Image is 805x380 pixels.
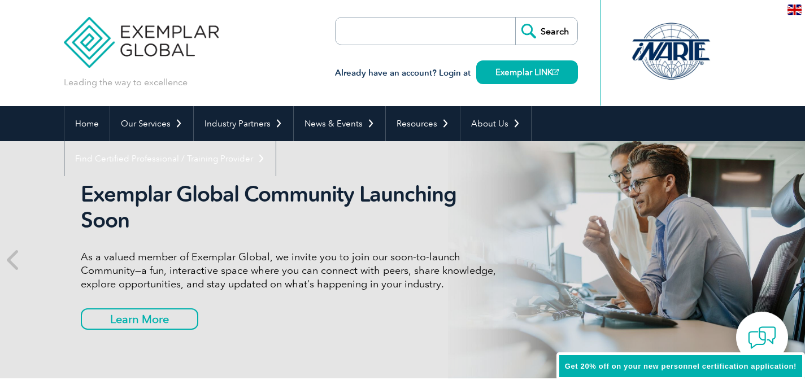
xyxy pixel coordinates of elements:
a: Industry Partners [194,106,293,141]
a: Find Certified Professional / Training Provider [64,141,276,176]
a: News & Events [294,106,385,141]
a: Learn More [81,308,198,330]
p: As a valued member of Exemplar Global, we invite you to join our soon-to-launch Community—a fun, ... [81,250,504,291]
h2: Exemplar Global Community Launching Soon [81,181,504,233]
a: Our Services [110,106,193,141]
a: About Us [460,106,531,141]
h3: Already have an account? Login at [335,66,578,80]
img: contact-chat.png [748,324,776,352]
p: Leading the way to excellence [64,76,188,89]
img: open_square.png [552,69,559,75]
a: Exemplar LINK [476,60,578,84]
a: Home [64,106,110,141]
a: Resources [386,106,460,141]
input: Search [515,18,577,45]
span: Get 20% off on your new personnel certification application! [565,362,797,370]
img: en [787,5,802,15]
